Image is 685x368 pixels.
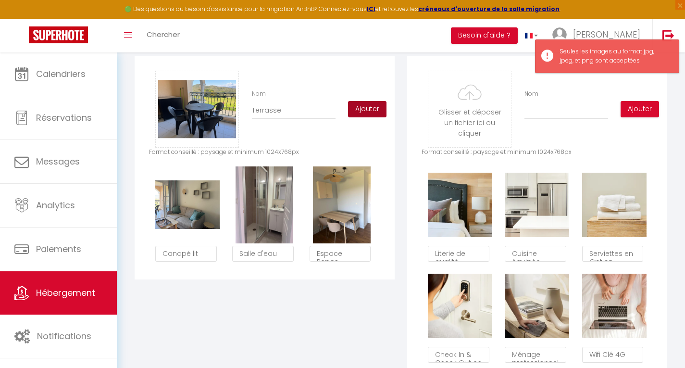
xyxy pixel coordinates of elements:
span: Notifications [37,330,91,342]
img: ... [552,27,567,42]
label: Nom [252,89,266,99]
p: Format conseillé : paysage et minimum 1024x768px [422,148,653,157]
span: Réservations [36,112,92,124]
span: Chercher [147,29,180,39]
a: ICI [367,5,375,13]
button: Ajouter [621,101,659,117]
div: Seules les images au format jpg, jpeg, et png sont acceptées [560,47,669,65]
a: ... [PERSON_NAME] [545,19,652,52]
img: logout [662,29,674,41]
img: Super Booking [29,26,88,43]
button: Ouvrir le widget de chat LiveChat [8,4,37,33]
span: [PERSON_NAME] [573,28,640,40]
button: Besoin d'aide ? [451,27,518,44]
button: Ajouter [348,101,386,117]
span: Messages [36,155,80,167]
a: créneaux d'ouverture de la salle migration [418,5,560,13]
p: Format conseillé : paysage et minimum 1024x768px [149,148,380,157]
iframe: Chat [644,325,678,361]
label: Nom [524,89,538,99]
span: Hébergement [36,287,95,299]
a: Chercher [139,19,187,52]
span: Analytics [36,199,75,211]
span: Calendriers [36,68,86,80]
span: Paiements [36,243,81,255]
